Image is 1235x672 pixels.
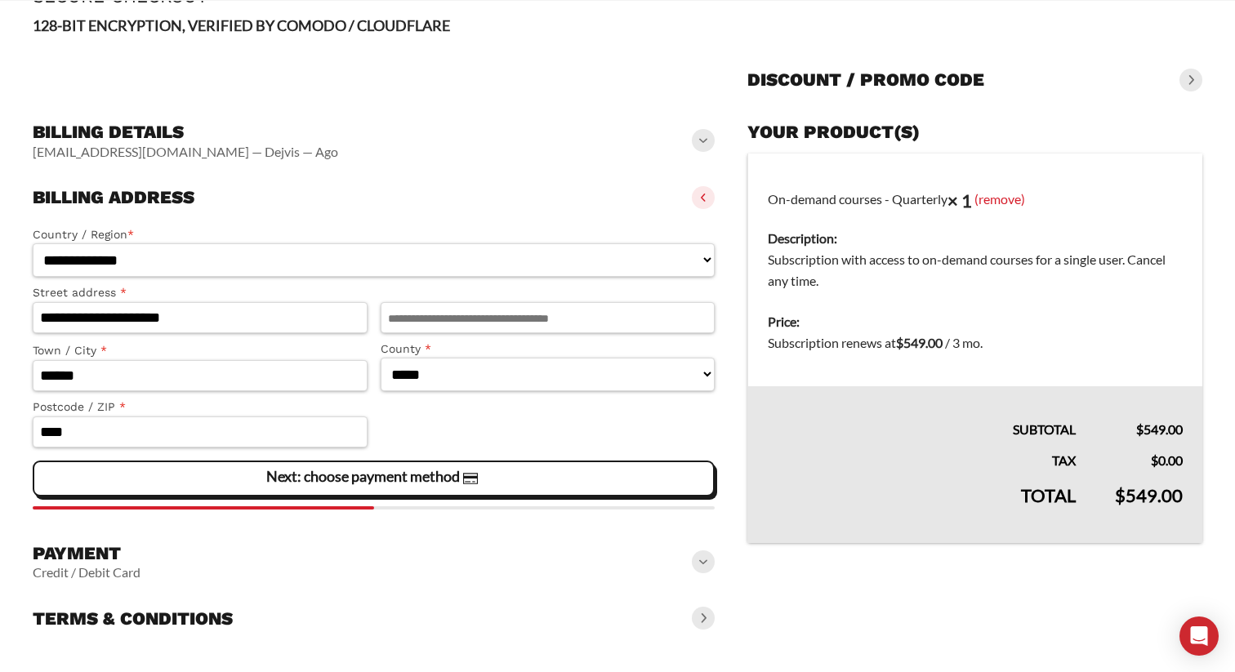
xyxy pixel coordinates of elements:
vaadin-horizontal-layout: [EMAIL_ADDRESS][DOMAIN_NAME] — Dejvis — Ago [33,144,338,160]
th: Tax [748,440,1095,471]
bdi: 549.00 [1115,484,1183,506]
td: On-demand courses - Quarterly [748,154,1202,302]
span: Subscription renews at . [768,335,983,350]
span: $ [1136,421,1144,437]
label: Country / Region [33,225,715,244]
bdi: 549.00 [896,335,943,350]
bdi: 0.00 [1151,452,1183,468]
label: County [381,340,716,358]
label: Town / City [33,341,368,360]
span: / 3 mo [945,335,980,350]
dd: Subscription with access to on-demand courses for a single user. Cancel any time. [768,249,1183,291]
th: Total [748,471,1095,543]
h3: Billing address [33,186,194,209]
label: Street address [33,283,368,302]
a: (remove) [974,190,1025,206]
span: $ [1115,484,1126,506]
h3: Discount / promo code [747,69,984,91]
strong: 128-BIT ENCRYPTION, VERIFIED BY COMODO / CLOUDFLARE [33,16,450,34]
span: $ [896,335,903,350]
h3: Terms & conditions [33,607,233,630]
h3: Payment [33,542,140,565]
span: $ [1151,452,1158,468]
dt: Description: [768,228,1183,249]
h3: Billing details [33,121,338,144]
strong: × 1 [947,189,972,211]
div: Open Intercom Messenger [1179,616,1219,656]
th: Subtotal [748,386,1095,440]
vaadin-button: Next: choose payment method [33,461,715,496]
dt: Price: [768,311,1183,332]
bdi: 549.00 [1136,421,1183,437]
vaadin-horizontal-layout: Credit / Debit Card [33,564,140,581]
label: Postcode / ZIP [33,398,368,416]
